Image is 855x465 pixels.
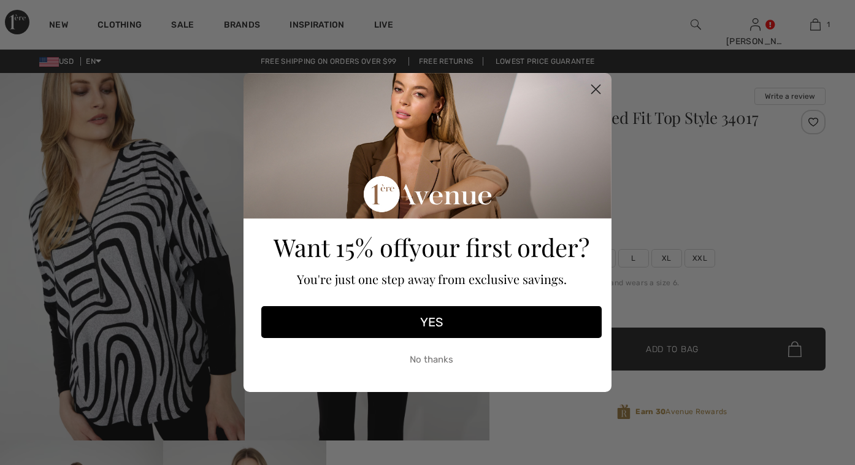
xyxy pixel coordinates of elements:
[585,79,607,100] button: Close dialog
[274,231,409,263] span: Want 15% off
[297,271,567,287] span: You're just one step away from exclusive savings.
[409,231,589,263] span: your first order?
[261,306,602,338] button: YES
[261,344,602,375] button: No thanks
